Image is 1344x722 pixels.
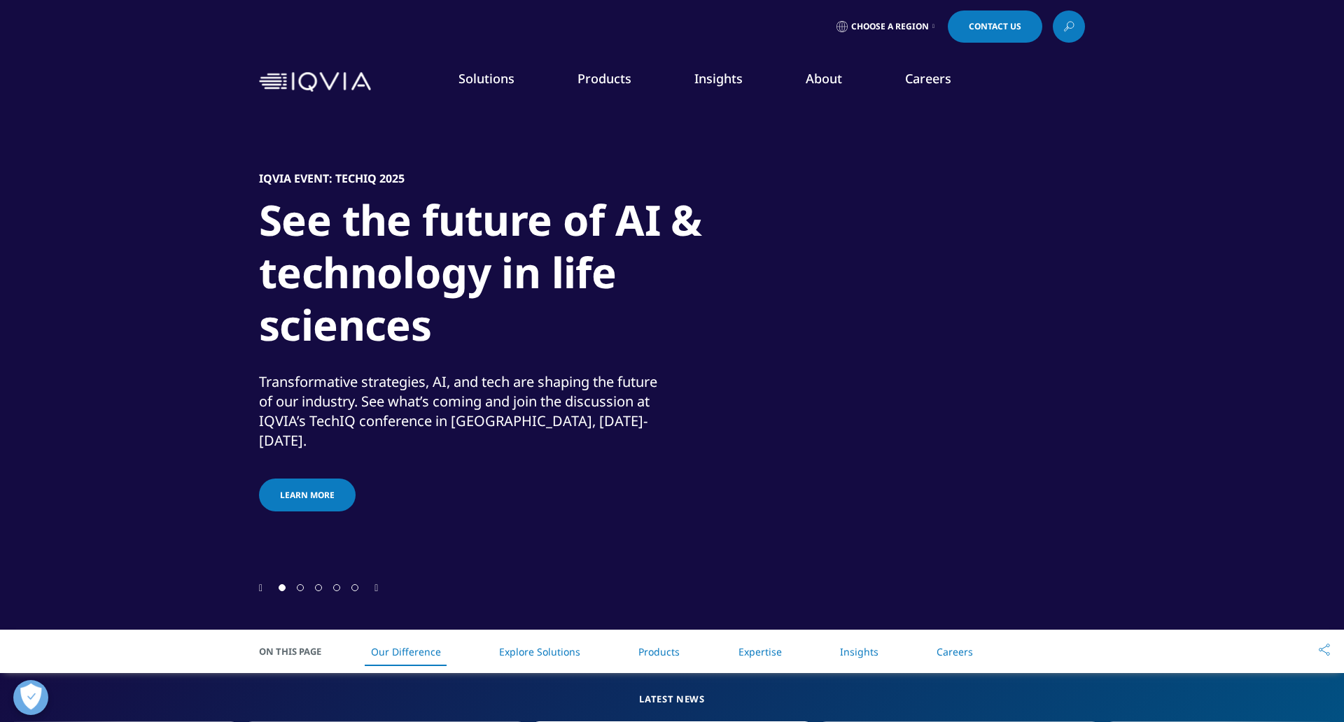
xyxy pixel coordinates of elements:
[806,70,842,87] a: About
[577,70,631,87] a: Products
[333,584,340,591] span: Go to slide 4
[259,644,336,658] span: On This Page
[638,645,680,658] a: Products
[259,194,784,360] h1: See the future of AI & technology in life sciences​
[377,49,1085,115] nav: Primary
[371,645,441,658] a: Our Difference
[259,372,668,451] div: Transformative strategies, AI, and tech are shaping the future of our industry. See what’s coming...
[840,645,878,658] a: Insights
[259,105,1085,581] div: 1 / 5
[905,70,951,87] a: Careers
[374,581,378,594] div: Next slide
[351,584,358,591] span: Go to slide 5
[458,70,514,87] a: Solutions
[851,21,929,32] span: Choose a Region
[280,489,335,501] span: Learn more
[259,171,405,185] h5: IQVIA Event: TechIQ 2025​
[948,10,1042,43] a: Contact Us
[14,691,1330,707] h5: Latest News
[297,584,304,591] span: Go to slide 2
[937,645,973,658] a: Careers
[259,72,371,92] img: IQVIA Healthcare Information Technology and Pharma Clinical Research Company
[259,581,262,594] div: Previous slide
[279,584,286,591] span: Go to slide 1
[499,645,580,658] a: Explore Solutions
[969,22,1021,31] span: Contact Us
[694,70,743,87] a: Insights
[738,645,782,658] a: Expertise
[259,479,356,511] a: Learn more
[315,584,322,591] span: Go to slide 3
[13,680,48,715] button: Open Preferences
